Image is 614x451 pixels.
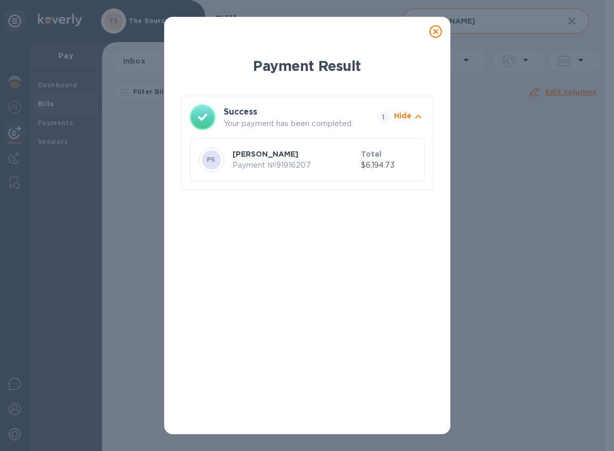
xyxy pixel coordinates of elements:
[233,160,357,171] p: Payment № 91916207
[224,118,373,129] p: Your payment has been completed.
[394,110,425,125] button: Hide
[181,53,434,79] h1: Payment Result
[207,156,216,163] b: PS
[377,111,390,124] span: 1
[224,106,358,118] h3: Success
[361,150,382,158] b: Total
[233,149,357,159] p: [PERSON_NAME]
[361,160,416,171] p: $6,194.73
[394,110,412,121] p: Hide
